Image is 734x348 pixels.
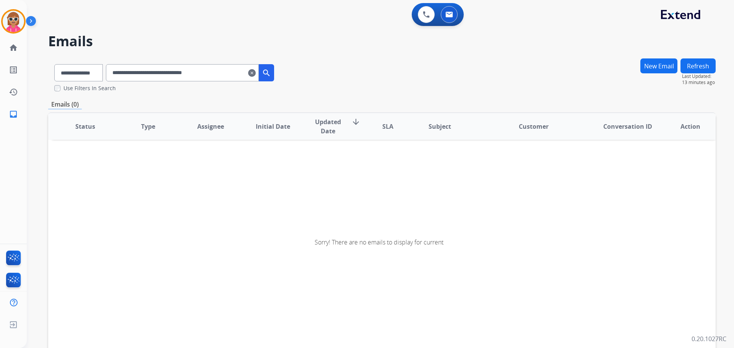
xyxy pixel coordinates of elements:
span: 13 minutes ago [682,79,716,86]
span: Updated Date [311,117,346,136]
mat-icon: history [9,87,18,97]
mat-icon: home [9,43,18,52]
mat-icon: list_alt [9,65,18,74]
span: SLA [382,122,393,131]
span: Status [75,122,95,131]
th: Action [653,113,716,140]
span: Type [141,122,155,131]
span: Customer [519,122,549,131]
button: New Email [640,58,677,73]
span: Subject [429,122,451,131]
mat-icon: arrow_downward [351,117,361,126]
h2: Emails [48,34,716,49]
mat-icon: inbox [9,110,18,119]
span: Sorry! There are no emails to display for current [315,238,443,246]
img: avatar [3,11,24,32]
p: 0.20.1027RC [692,334,726,343]
span: Last Updated: [682,73,716,79]
span: Conversation ID [603,122,652,131]
label: Use Filters In Search [63,84,116,92]
button: Refresh [680,58,716,73]
mat-icon: clear [248,68,256,78]
p: Emails (0) [48,100,82,109]
span: Assignee [197,122,224,131]
mat-icon: search [262,68,271,78]
span: Initial Date [256,122,290,131]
